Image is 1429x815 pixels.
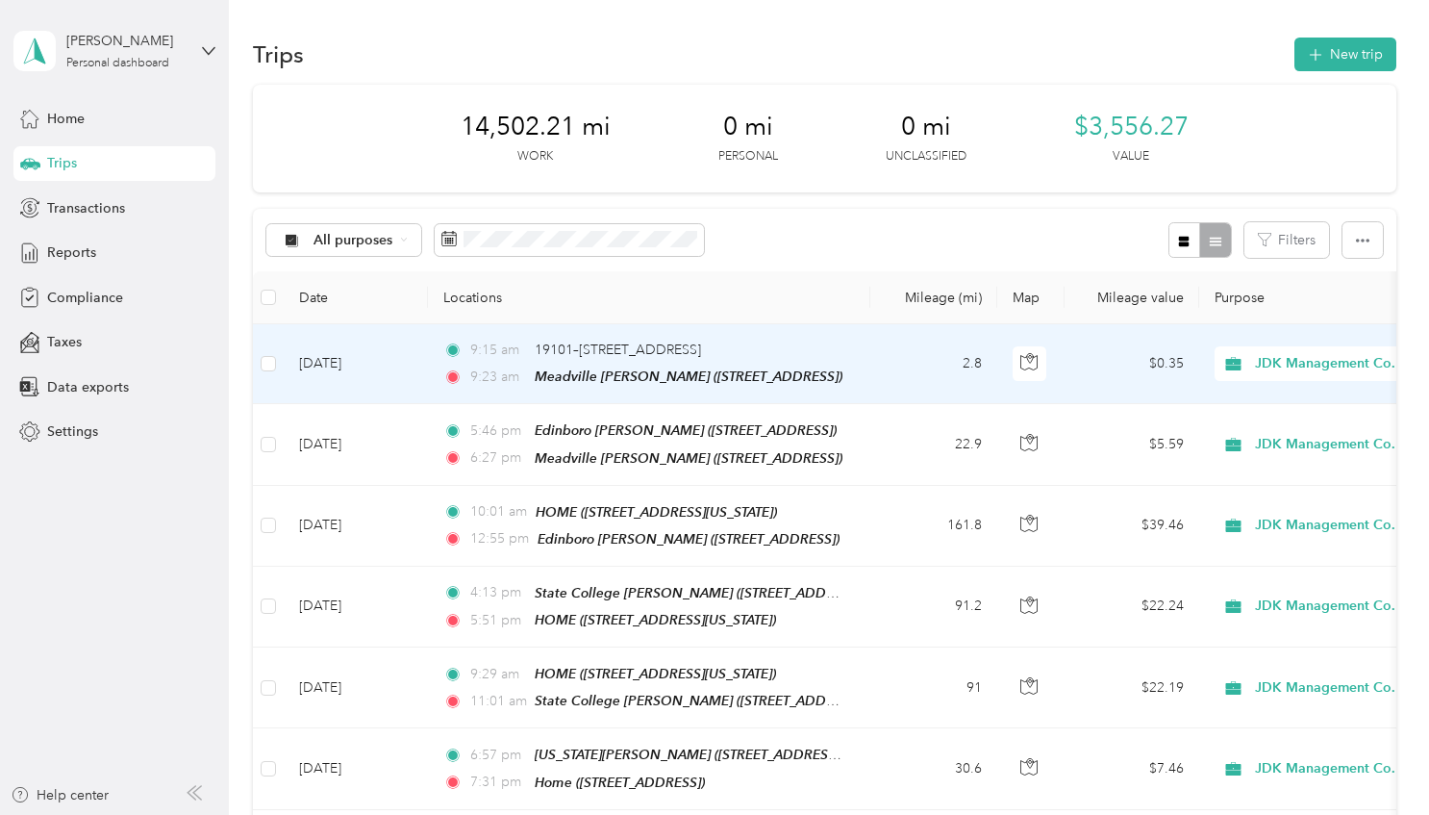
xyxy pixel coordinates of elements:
[470,447,525,469] span: 6:27 pm
[284,486,428,567] td: [DATE]
[870,648,997,728] td: 91
[1065,728,1199,809] td: $7.46
[517,148,553,166] p: Work
[47,377,129,397] span: Data exports
[66,58,169,69] div: Personal dashboard
[1074,112,1189,142] span: $3,556.27
[870,324,997,404] td: 2.8
[1113,148,1149,166] p: Value
[47,153,77,173] span: Trips
[47,421,98,442] span: Settings
[428,271,870,324] th: Locations
[886,148,966,166] p: Unclassified
[47,242,96,263] span: Reports
[870,567,997,648] td: 91.2
[470,582,525,603] span: 4:13 pm
[284,567,428,648] td: [DATE]
[723,112,773,142] span: 0 mi
[470,420,525,442] span: 5:46 pm
[1065,324,1199,404] td: $0.35
[47,288,123,308] span: Compliance
[1321,707,1429,815] iframe: Everlance-gr Chat Button Frame
[47,109,85,129] span: Home
[535,450,842,466] span: Meadville [PERSON_NAME] ([STREET_ADDRESS])
[1065,404,1199,485] td: $5.59
[284,648,428,728] td: [DATE]
[870,404,997,485] td: 22.9
[997,271,1065,324] th: Map
[470,745,525,766] span: 6:57 pm
[1065,648,1199,728] td: $22.19
[535,666,776,681] span: HOME ([STREET_ADDRESS][US_STATE])
[11,785,109,805] button: Help center
[284,404,428,485] td: [DATE]
[535,612,776,627] span: HOME ([STREET_ADDRESS][US_STATE])
[870,486,997,567] td: 161.8
[870,271,997,324] th: Mileage (mi)
[470,772,525,793] span: 7:31 pm
[461,112,611,142] span: 14,502.21 mi
[66,31,187,51] div: [PERSON_NAME]
[1065,271,1199,324] th: Mileage value
[535,369,842,384] span: Meadville [PERSON_NAME] ([STREET_ADDRESS])
[470,340,525,361] span: 9:15 am
[1294,38,1396,71] button: New trip
[535,693,1150,709] span: State College [PERSON_NAME] ([STREET_ADDRESS][PERSON_NAME][PERSON_NAME][US_STATE])
[470,691,525,712] span: 11:01 am
[536,504,777,520] span: HOME ([STREET_ADDRESS][US_STATE])
[901,112,951,142] span: 0 mi
[1065,567,1199,648] td: $22.24
[284,271,428,324] th: Date
[47,332,82,352] span: Taxes
[535,585,1150,601] span: State College [PERSON_NAME] ([STREET_ADDRESS][PERSON_NAME][PERSON_NAME][US_STATE])
[47,198,125,218] span: Transactions
[313,234,393,247] span: All purposes
[470,528,529,549] span: 12:55 pm
[1244,222,1329,258] button: Filters
[470,367,525,388] span: 9:23 am
[535,342,701,358] span: 19101–[STREET_ADDRESS]
[538,531,840,547] span: Edinboro [PERSON_NAME] ([STREET_ADDRESS])
[535,747,978,763] span: [US_STATE][PERSON_NAME] ([STREET_ADDRESS][US_STATE][US_STATE])
[1065,486,1199,567] td: $39.46
[870,728,997,809] td: 30.6
[284,324,428,404] td: [DATE]
[718,148,778,166] p: Personal
[470,610,525,631] span: 5:51 pm
[470,664,525,685] span: 9:29 am
[535,422,837,438] span: Edinboro [PERSON_NAME] ([STREET_ADDRESS])
[284,728,428,809] td: [DATE]
[253,44,304,64] h1: Trips
[535,775,705,790] span: Home ([STREET_ADDRESS])
[470,501,527,522] span: 10:01 am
